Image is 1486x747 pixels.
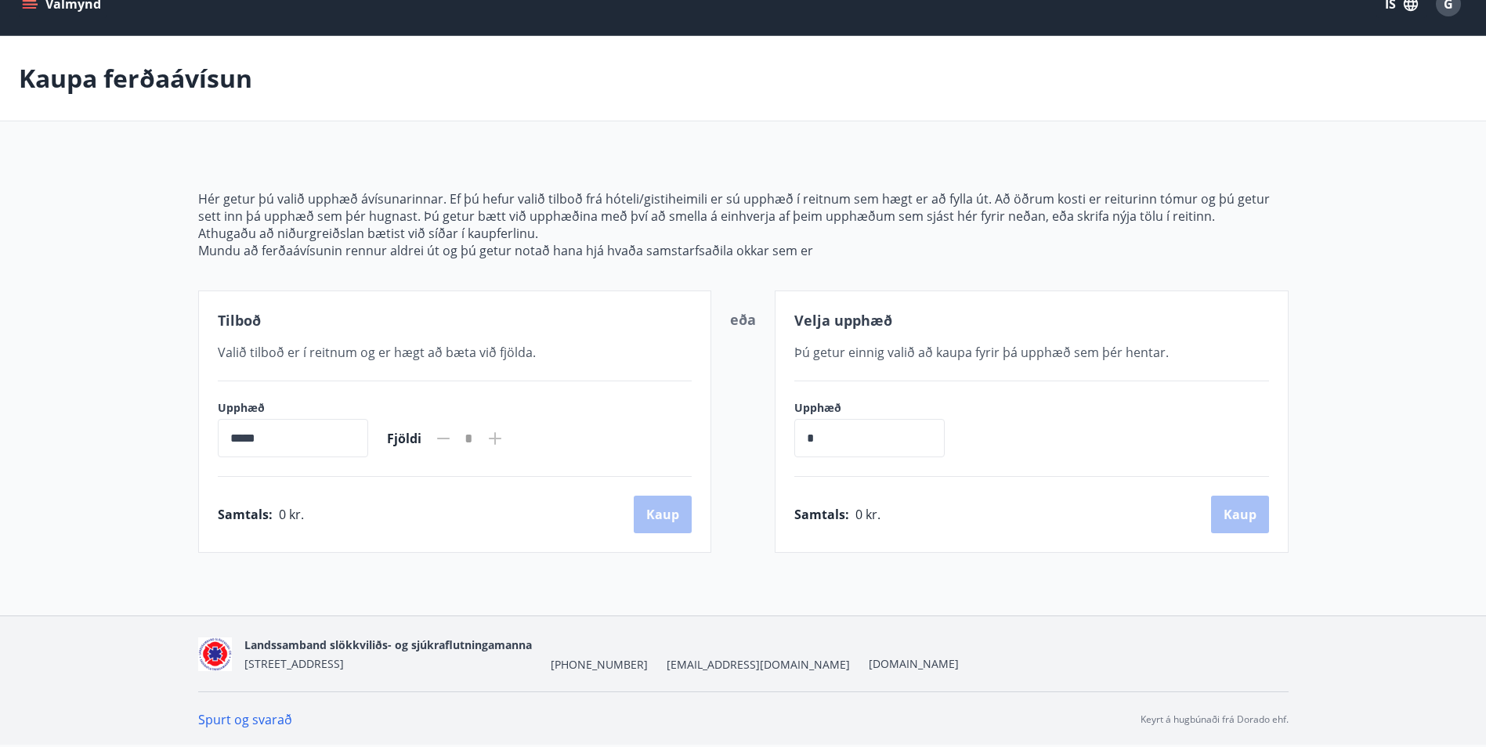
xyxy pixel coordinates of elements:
[279,506,304,523] span: 0 kr.
[869,656,959,671] a: [DOMAIN_NAME]
[198,637,232,671] img: 5co5o51sp293wvT0tSE6jRQ7d6JbxoluH3ek357x.png
[19,61,252,96] p: Kaupa ferðaávísun
[244,637,532,652] span: Landssamband slökkviliðs- og sjúkraflutningamanna
[794,311,892,330] span: Velja upphæð
[198,190,1289,225] p: Hér getur þú valið upphæð ávísunarinnar. Ef þú hefur valið tilboð frá hóteli/gistiheimili er sú u...
[667,657,850,673] span: [EMAIL_ADDRESS][DOMAIN_NAME]
[730,310,756,329] span: eða
[218,344,536,361] span: Valið tilboð er í reitnum og er hægt að bæta við fjölda.
[244,656,344,671] span: [STREET_ADDRESS]
[1141,713,1289,727] p: Keyrt á hugbúnaði frá Dorado ehf.
[855,506,880,523] span: 0 kr.
[794,344,1169,361] span: Þú getur einnig valið að kaupa fyrir þá upphæð sem þér hentar.
[551,657,648,673] span: [PHONE_NUMBER]
[387,430,421,447] span: Fjöldi
[794,400,960,416] label: Upphæð
[198,711,292,728] a: Spurt og svarað
[198,242,1289,259] p: Mundu að ferðaávísunin rennur aldrei út og þú getur notað hana hjá hvaða samstarfsaðila okkar sem er
[218,311,261,330] span: Tilboð
[218,506,273,523] span: Samtals :
[198,225,1289,242] p: Athugaðu að niðurgreiðslan bætist við síðar í kaupferlinu.
[218,400,368,416] label: Upphæð
[794,506,849,523] span: Samtals :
